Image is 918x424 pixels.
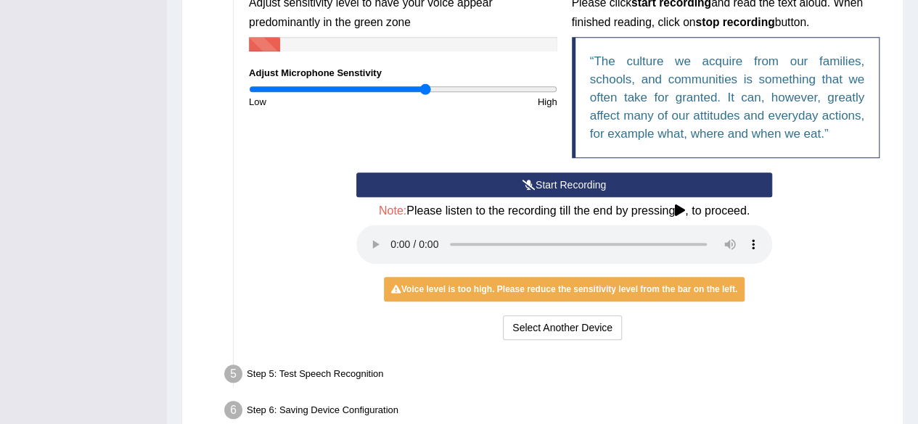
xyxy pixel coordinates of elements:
[384,277,745,302] div: Voice level is too high. Please reduce the sensitivity level from the bar on the left.
[356,204,772,217] h4: Please listen to the recording till the end by pressing , to proceed.
[695,16,774,28] b: stop recording
[503,315,622,340] button: Select Another Device
[242,95,403,109] div: Low
[356,172,772,197] button: Start Recording
[590,54,865,141] q: The culture we acquire from our families, schools, and communities is something that we often tak...
[218,360,896,392] div: Step 5: Test Speech Recognition
[379,204,406,217] span: Note:
[249,66,382,80] label: Adjust Microphone Senstivity
[403,95,564,109] div: High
